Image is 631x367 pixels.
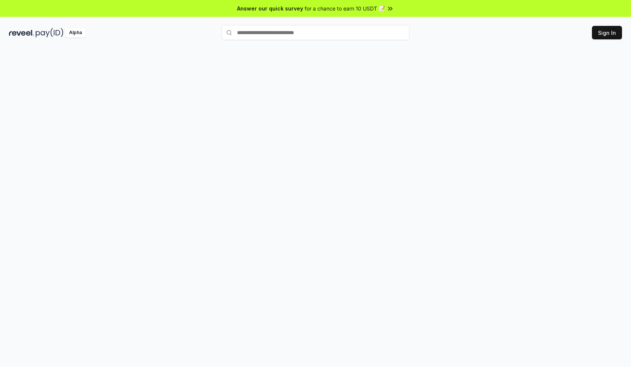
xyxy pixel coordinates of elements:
[237,4,303,12] span: Answer our quick survey
[36,28,63,37] img: pay_id
[592,26,622,39] button: Sign In
[65,28,86,37] div: Alpha
[9,28,34,37] img: reveel_dark
[305,4,385,12] span: for a chance to earn 10 USDT 📝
